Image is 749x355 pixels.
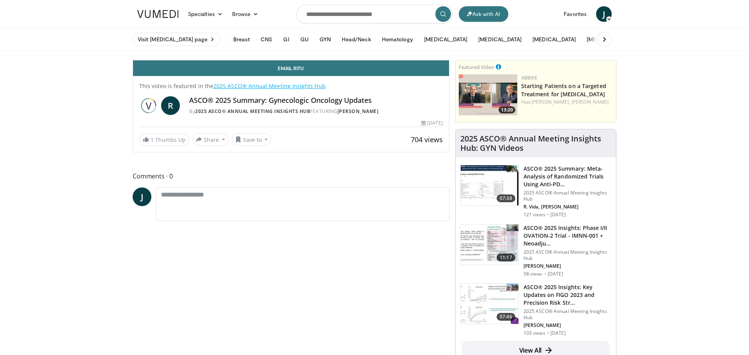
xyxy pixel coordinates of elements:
a: AbbVie [521,74,538,81]
span: 07:38 [497,194,515,202]
img: 3bf8ef63-e050-4113-b585-524e1de67dcd.150x105_q85_crop-smart_upscale.jpg [461,284,518,324]
span: 11:17 [497,254,515,261]
button: Ask with AI [459,6,508,22]
button: GYN [315,32,335,47]
p: R. Vida, [PERSON_NAME] [524,204,611,210]
span: 704 views [411,135,443,144]
a: Starting Patients on a Targeted Treatment for [MEDICAL_DATA] [521,82,606,98]
a: [PERSON_NAME], [532,99,570,105]
a: J [133,187,151,206]
img: 27a61841-34ce-4a25-b9f4-bdd0d7462ece.150x105_q85_crop-smart_upscale.jpg [461,165,518,206]
p: [PERSON_NAME] [524,322,611,329]
h3: ASCO® 2025 Insights: Phase I/II OVATION-2 Trial - IMNN-001 + Neoadju… [524,224,611,247]
a: [PERSON_NAME] [337,108,379,115]
p: 103 views [524,330,545,336]
p: 58 views [524,271,543,277]
div: [DATE] [421,120,442,127]
p: [DATE] [550,212,566,218]
span: 1 [151,136,154,143]
a: Specialties [183,6,227,22]
button: [MEDICAL_DATA] [474,32,526,47]
h3: ASCO® 2025 Insights: Key Updates on FIGO 2023 and Precision Risk Str… [524,283,611,307]
div: · [547,330,549,336]
p: 2025 ASCO® Annual Meeting Insights Hub [524,249,611,261]
p: [DATE] [548,271,563,277]
img: VuMedi Logo [137,10,179,18]
button: Head/Neck [337,32,376,47]
p: [DATE] [550,330,566,336]
button: Breast [229,32,254,47]
a: 07:38 ASCO® 2025 Summary: Meta-Analysis of Randomized Trials Using Anti-PD… 2025 ASCO® Annual Mee... [460,165,611,218]
button: [MEDICAL_DATA] [528,32,580,47]
a: Visit [MEDICAL_DATA] page [133,33,220,46]
p: 2025 ASCO® Annual Meeting Insights Hub [524,308,611,321]
a: 1 Thumbs Up [139,134,189,146]
p: 121 views [524,212,545,218]
a: Favorites [559,6,591,22]
button: [MEDICAL_DATA] [582,32,635,47]
button: GU [296,32,313,47]
p: 2025 ASCO® Annual Meeting Insights Hub [524,190,611,202]
img: 2025 ASCO® Annual Meeting Insights Hub [139,96,158,115]
h4: 2025 ASCO® Annual Meeting Insights Hub: GYN Videos [460,134,611,153]
small: Featured Video [459,64,494,71]
a: 13:20 [459,74,517,115]
button: GI [279,32,294,47]
a: 07:46 ASCO® 2025 Insights: Key Updates on FIGO 2023 and Precision Risk Str… 2025 ASCO® Annual Mee... [460,283,611,336]
a: [PERSON_NAME] [572,99,609,105]
a: 11:17 ASCO® 2025 Insights: Phase I/II OVATION-2 Trial - IMNN-001 + Neoadju… 2025 ASCO® Annual Mee... [460,224,611,277]
button: CNS [256,32,277,47]
input: Search topics, interventions [296,5,453,23]
button: [MEDICAL_DATA] [419,32,472,47]
button: Save to [232,133,272,146]
span: 07:46 [497,313,515,321]
div: · [547,212,549,218]
button: Hematology [377,32,418,47]
p: [PERSON_NAME] [524,263,611,269]
div: Feat. [521,99,613,106]
a: Email Ritu [133,60,449,76]
h3: ASCO® 2025 Summary: Meta-Analysis of Randomized Trials Using Anti-PD… [524,165,611,188]
div: By FEATURING [189,108,443,115]
a: 2025 ASCO® Annual Meeting Insights Hub [195,108,310,115]
a: R [161,96,180,115]
img: eed11912-33d7-4dd7-8f57-7b492d6c0699.150x105_q85_crop-smart_upscale.jpg [461,224,518,265]
p: This video is featured in the [139,82,443,90]
a: 2025 ASCO® Annual Meeting Insights Hub [213,82,326,90]
div: · [544,271,546,277]
a: J [596,6,612,22]
button: Share [192,133,229,146]
a: Browse [227,6,263,22]
h4: ASCO® 2025 Summary: Gynecologic Oncology Updates [189,96,443,105]
span: Comments 0 [133,171,449,181]
span: 13:20 [499,106,515,113]
img: 6ca01499-7cce-452c-88aa-23c3ba7ab00f.png.150x105_q85_crop-smart_upscale.png [459,74,517,115]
